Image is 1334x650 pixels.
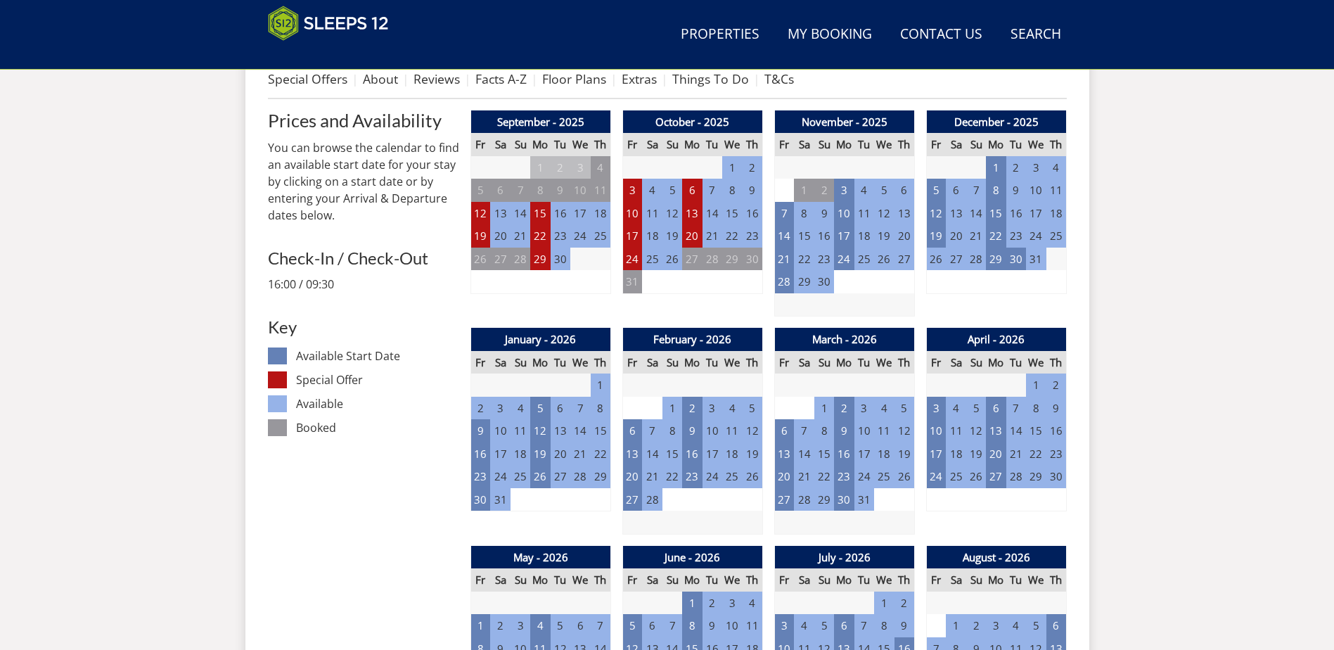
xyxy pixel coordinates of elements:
[511,224,530,248] td: 21
[662,248,682,271] td: 26
[511,179,530,202] td: 7
[946,224,966,248] td: 20
[774,442,794,466] td: 13
[622,248,642,271] td: 24
[1006,179,1026,202] td: 9
[854,133,874,156] th: Tu
[743,179,762,202] td: 9
[268,110,459,130] h2: Prices and Availability
[682,202,702,225] td: 13
[894,442,914,466] td: 19
[986,442,1006,466] td: 20
[470,328,610,351] th: January - 2026
[591,465,610,488] td: 29
[642,133,662,156] th: Sa
[874,133,894,156] th: We
[743,419,762,442] td: 12
[814,419,834,442] td: 8
[622,202,642,225] td: 10
[622,351,642,374] th: Fr
[794,133,814,156] th: Sa
[682,248,702,271] td: 27
[662,351,682,374] th: Su
[774,248,794,271] td: 21
[530,133,550,156] th: Mo
[854,248,874,271] td: 25
[986,248,1006,271] td: 29
[268,139,459,224] p: You can browse the calendar to find an available start date for your stay by clicking on a start ...
[1006,202,1026,225] td: 16
[570,419,590,442] td: 14
[1046,397,1066,420] td: 9
[511,133,530,156] th: Su
[1026,133,1046,156] th: We
[1046,442,1066,466] td: 23
[926,442,946,466] td: 17
[682,224,702,248] td: 20
[874,224,894,248] td: 19
[682,351,702,374] th: Mo
[591,133,610,156] th: Th
[662,442,682,466] td: 15
[703,442,722,466] td: 17
[490,397,510,420] td: 3
[470,248,490,271] td: 26
[1046,224,1066,248] td: 25
[268,249,459,267] h3: Check-In / Check-Out
[622,110,762,134] th: October - 2025
[894,202,914,225] td: 13
[926,351,946,374] th: Fr
[834,179,854,202] td: 3
[764,70,794,87] a: T&Cs
[268,318,459,336] h3: Key
[782,19,878,51] a: My Booking
[794,202,814,225] td: 8
[874,179,894,202] td: 5
[511,397,530,420] td: 4
[722,156,742,179] td: 1
[1026,202,1046,225] td: 17
[530,224,550,248] td: 22
[642,419,662,442] td: 7
[966,133,986,156] th: Su
[926,179,946,202] td: 5
[470,179,490,202] td: 5
[511,442,530,466] td: 18
[413,70,460,87] a: Reviews
[894,19,988,51] a: Contact Us
[662,133,682,156] th: Su
[703,419,722,442] td: 10
[794,224,814,248] td: 15
[490,351,510,374] th: Sa
[675,19,765,51] a: Properties
[470,351,490,374] th: Fr
[662,224,682,248] td: 19
[1026,419,1046,442] td: 15
[296,395,458,412] dd: Available
[743,351,762,374] th: Th
[874,351,894,374] th: We
[986,202,1006,225] td: 15
[570,156,590,179] td: 3
[470,397,490,420] td: 2
[682,397,702,420] td: 2
[591,397,610,420] td: 8
[1006,351,1026,374] th: Tu
[1026,156,1046,179] td: 3
[470,465,490,488] td: 23
[743,156,762,179] td: 2
[774,270,794,293] td: 28
[1046,156,1066,179] td: 4
[530,202,550,225] td: 15
[743,224,762,248] td: 23
[926,419,946,442] td: 10
[894,419,914,442] td: 12
[794,419,814,442] td: 7
[682,442,702,466] td: 16
[268,6,389,41] img: Sleeps 12
[530,442,550,466] td: 19
[470,442,490,466] td: 16
[966,179,986,202] td: 7
[622,270,642,293] td: 31
[1006,442,1026,466] td: 21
